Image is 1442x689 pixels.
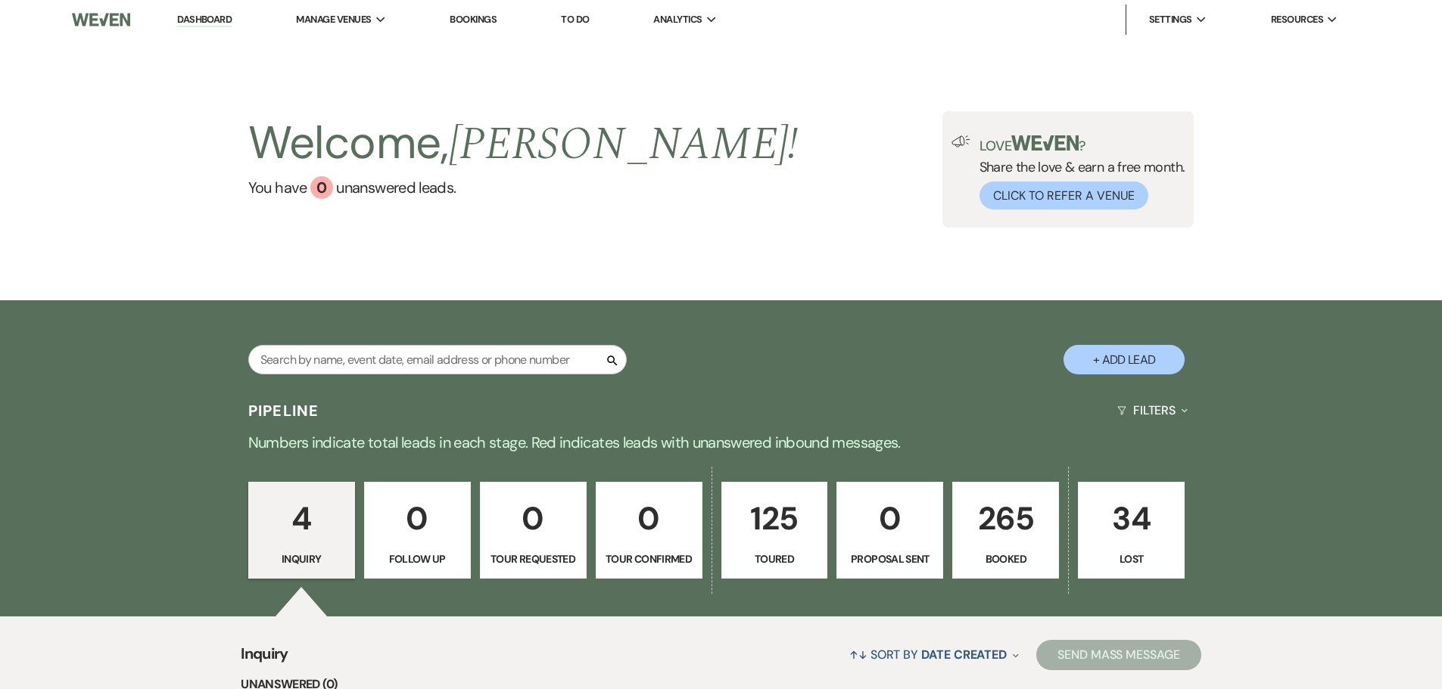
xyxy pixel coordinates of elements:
[962,493,1049,544] p: 265
[1271,12,1323,27] span: Resources
[970,135,1185,209] div: Share the love & earn a free month.
[248,400,319,421] h3: Pipeline
[1149,12,1192,27] span: Settings
[248,111,799,176] h2: Welcome,
[176,430,1266,455] p: Numbers indicate total leads in each stage. Red indicates leads with unanswered inbound messages.
[653,12,702,27] span: Analytics
[177,13,232,27] a: Dashboard
[980,182,1148,209] button: Click to Refer a Venue
[596,482,702,579] a: 0Tour Confirmed
[846,551,933,567] p: Proposal Sent
[296,12,371,27] span: Manage Venues
[731,551,818,567] p: Toured
[849,647,867,663] span: ↑↓
[248,482,355,579] a: 4Inquiry
[72,4,129,36] img: Weven Logo
[951,135,970,147] img: loud-speaker-illustration.svg
[248,345,627,374] input: Search by name, event date, email address or phone number
[606,551,693,567] p: Tour Confirmed
[258,551,345,567] p: Inquiry
[241,642,288,675] span: Inquiry
[449,110,799,179] span: [PERSON_NAME] !
[721,482,828,579] a: 125Toured
[1088,551,1175,567] p: Lost
[843,635,1025,675] button: Sort By Date Created
[364,482,471,579] a: 0Follow Up
[450,13,497,26] a: Bookings
[490,493,577,544] p: 0
[258,493,345,544] p: 4
[490,551,577,567] p: Tour Requested
[962,551,1049,567] p: Booked
[731,493,818,544] p: 125
[952,482,1059,579] a: 265Booked
[1088,493,1175,544] p: 34
[1111,390,1194,430] button: Filters
[1036,640,1201,670] button: Send Mass Message
[310,176,333,199] div: 0
[480,482,587,579] a: 0Tour Requested
[846,493,933,544] p: 0
[1078,482,1185,579] a: 34Lost
[374,551,461,567] p: Follow Up
[606,493,693,544] p: 0
[374,493,461,544] p: 0
[1064,345,1185,374] button: + Add Lead
[248,176,799,199] a: You have 0 unanswered leads.
[836,482,943,579] a: 0Proposal Sent
[921,647,1007,663] span: Date Created
[980,135,1185,153] p: Love ?
[561,13,589,26] a: To Do
[1011,135,1079,151] img: weven-logo-green.svg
